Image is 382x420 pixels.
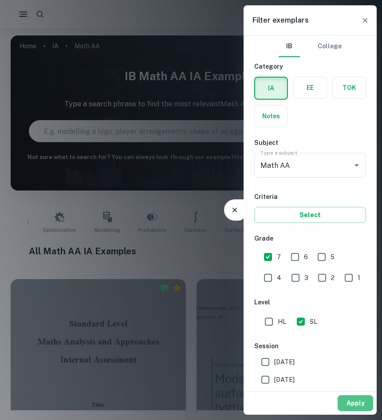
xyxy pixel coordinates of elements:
[274,357,295,367] span: [DATE]
[255,105,287,127] button: Notes
[254,62,366,71] h6: Category
[358,273,360,283] span: 1
[318,36,342,57] button: College
[226,201,244,219] button: Filter
[260,149,297,156] label: Type a subject
[254,341,366,351] h6: Session
[254,207,366,223] button: Select
[252,15,309,26] h6: Filter exemplars
[254,233,366,243] h6: Grade
[304,273,308,283] span: 3
[255,78,287,99] button: IA
[279,36,342,57] div: Filter type choice
[310,317,317,327] span: SL
[274,375,295,385] span: [DATE]
[277,252,281,262] span: 7
[350,159,363,171] button: Open
[331,273,335,283] span: 2
[331,252,335,262] span: 5
[254,297,366,307] h6: Level
[333,77,366,98] button: TOK
[278,317,286,327] span: HL
[279,36,300,57] button: IB
[254,192,366,202] h6: Criteria
[294,77,327,98] button: EE
[254,138,366,148] h6: Subject
[338,395,373,411] button: Apply
[304,252,308,262] span: 6
[277,273,281,283] span: 4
